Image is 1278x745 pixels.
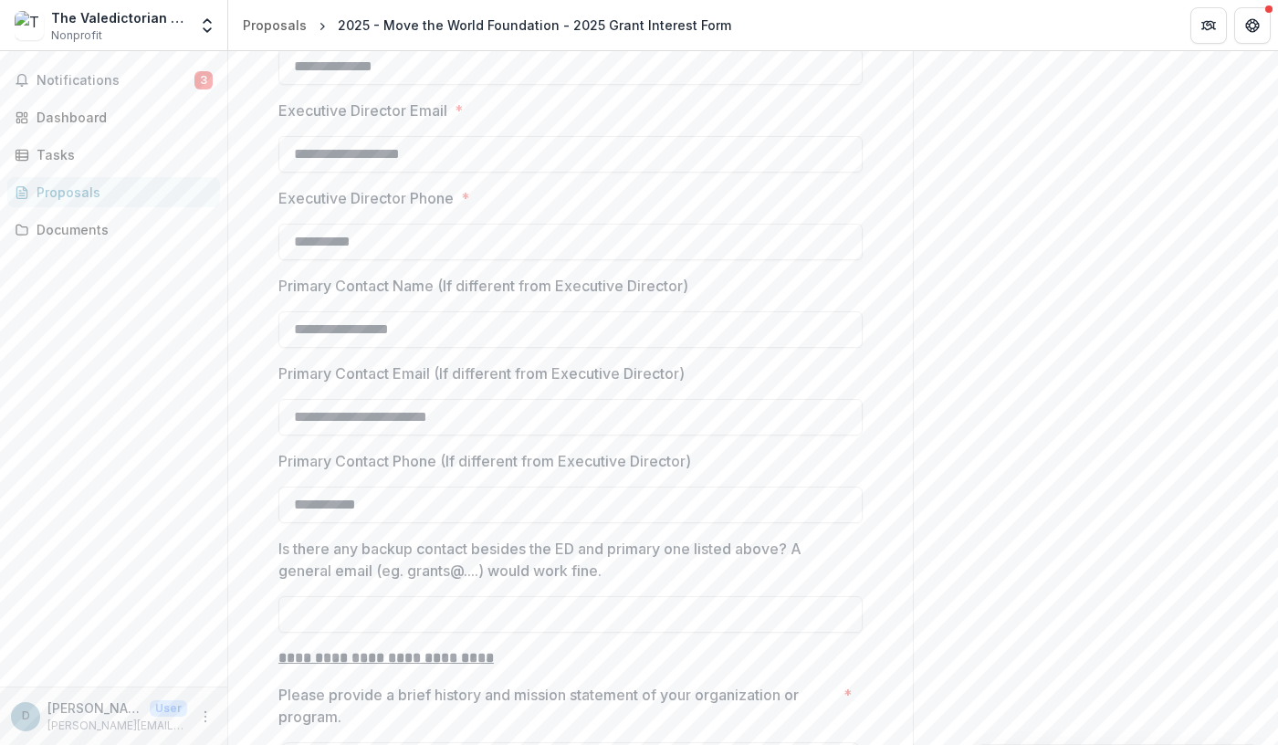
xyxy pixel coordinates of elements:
[278,100,447,121] p: Executive Director Email
[22,710,30,722] div: Danielle
[47,698,142,718] p: [PERSON_NAME]
[236,12,314,38] a: Proposals
[37,183,205,202] div: Proposals
[278,538,852,582] p: Is there any backup contact besides the ED and primary one listed above? A general email (eg. gra...
[37,73,194,89] span: Notifications
[243,16,307,35] div: Proposals
[278,450,691,472] p: Primary Contact Phone (If different from Executive Director)
[194,706,216,728] button: More
[47,718,187,734] p: [PERSON_NAME][EMAIL_ADDRESS][DOMAIN_NAME]
[236,12,739,38] nav: breadcrumb
[7,215,220,245] a: Documents
[37,145,205,164] div: Tasks
[194,71,213,89] span: 3
[37,220,205,239] div: Documents
[7,177,220,207] a: Proposals
[7,66,220,95] button: Notifications3
[51,27,102,44] span: Nonprofit
[150,700,187,717] p: User
[51,8,187,27] div: The Valedictorian Project
[194,7,220,44] button: Open entity switcher
[1234,7,1271,44] button: Get Help
[278,684,836,728] p: Please provide a brief history and mission statement of your organization or program.
[1190,7,1227,44] button: Partners
[278,362,685,384] p: Primary Contact Email (If different from Executive Director)
[37,108,205,127] div: Dashboard
[15,11,44,40] img: The Valedictorian Project
[338,16,731,35] div: 2025 - Move the World Foundation - 2025 Grant Interest Form
[278,275,688,297] p: Primary Contact Name (If different from Executive Director)
[7,140,220,170] a: Tasks
[278,187,454,209] p: Executive Director Phone
[7,102,220,132] a: Dashboard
